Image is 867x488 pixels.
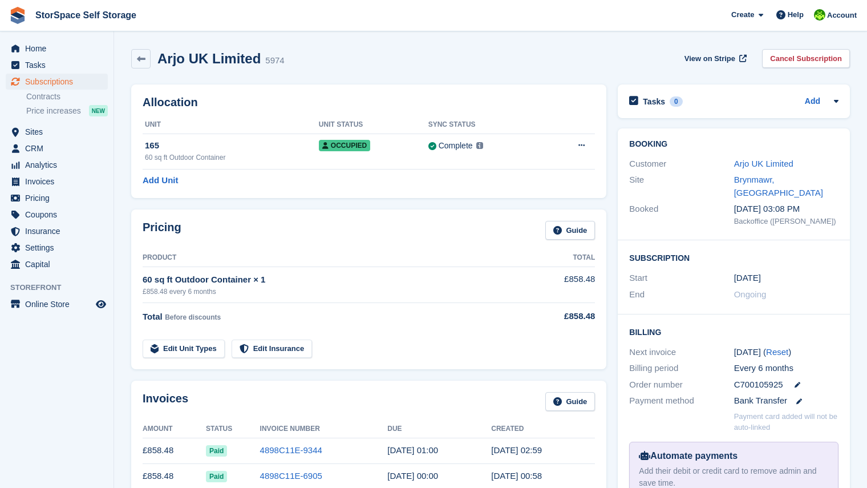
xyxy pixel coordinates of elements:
th: Unit Status [319,116,428,134]
a: menu [6,140,108,156]
h2: Arjo UK Limited [157,51,261,66]
div: Bank Transfer [734,394,838,408]
span: Sites [25,124,94,140]
a: Guide [545,221,595,240]
span: Before discounts [165,313,221,321]
td: £858.48 [525,267,595,303]
a: menu [6,41,108,57]
div: Backoffice ([PERSON_NAME]) [734,216,838,227]
time: 2025-07-02 00:00:00 UTC [387,445,438,455]
div: Every 6 months [734,362,838,375]
time: 2025-07-01 01:59:32 UTC [491,445,542,455]
span: CRM [25,140,94,156]
h2: Tasks [643,96,665,107]
a: Arjo UK Limited [734,159,793,168]
div: 165 [145,139,319,152]
span: Pricing [25,190,94,206]
div: Order number [629,378,734,392]
a: 4898C11E-9344 [260,445,322,455]
span: Create [731,9,754,21]
span: Paid [206,471,227,482]
a: menu [6,223,108,239]
span: Analytics [25,157,94,173]
div: Billing period [629,362,734,375]
a: Preview store [94,297,108,311]
div: Payment method [629,394,734,408]
th: Created [491,420,595,438]
a: menu [6,207,108,223]
div: 0 [670,96,683,107]
span: Tasks [25,57,94,73]
p: Payment card added will not be auto-linked [734,411,838,433]
div: Automate payments [639,449,829,463]
a: Guide [545,392,595,411]
span: C700105925 [734,378,783,392]
th: Unit [143,116,319,134]
span: Invoices [25,174,94,189]
div: End [629,288,734,301]
h2: Booking [629,140,838,149]
div: £858.48 every 6 months [143,287,525,297]
a: menu [6,296,108,312]
th: Due [387,420,491,438]
a: Cancel Subscription [762,49,850,68]
a: Edit Insurance [232,340,313,358]
div: Site [629,174,734,199]
a: Price increases NEW [26,104,108,117]
div: [DATE] ( ) [734,346,838,359]
a: StorSpace Self Storage [31,6,141,25]
a: menu [6,190,108,206]
span: Help [788,9,804,21]
div: £858.48 [525,310,595,323]
a: Brynmawr, [GEOGRAPHIC_DATA] [734,175,823,197]
span: Ongoing [734,289,767,299]
div: Start [629,272,734,285]
a: Add [805,95,820,108]
th: Sync Status [428,116,545,134]
span: Settings [25,240,94,256]
th: Product [143,249,525,267]
th: Status [206,420,260,438]
h2: Invoices [143,392,188,411]
div: 60 sq ft Outdoor Container × 1 [143,273,525,287]
time: 2025-01-02 00:00:00 UTC [387,471,438,481]
span: Account [827,10,857,21]
a: 4898C11E-6905 [260,471,322,481]
span: Total [143,312,163,321]
a: View on Stripe [680,49,749,68]
a: menu [6,240,108,256]
h2: Pricing [143,221,181,240]
a: menu [6,57,108,73]
a: Reset [766,347,788,357]
img: paul catt [814,9,825,21]
td: £858.48 [143,438,206,463]
span: Capital [25,256,94,272]
span: Price increases [26,106,81,116]
div: NEW [89,105,108,116]
div: Customer [629,158,734,171]
span: Online Store [25,296,94,312]
a: menu [6,74,108,90]
h2: Subscription [629,252,838,263]
a: menu [6,124,108,140]
div: 60 sq ft Outdoor Container [145,152,319,163]
a: Add Unit [143,174,178,187]
div: Booked [629,203,734,227]
time: 2025-01-01 00:58:02 UTC [491,471,542,481]
th: Invoice Number [260,420,388,438]
th: Total [525,249,595,267]
span: Occupied [319,140,370,151]
span: Home [25,41,94,57]
div: Complete [439,140,473,152]
th: Amount [143,420,206,438]
span: Subscriptions [25,74,94,90]
a: menu [6,157,108,173]
a: Contracts [26,91,108,102]
span: View on Stripe [684,53,735,64]
time: 2022-07-01 00:00:00 UTC [734,272,761,285]
div: Next invoice [629,346,734,359]
img: stora-icon-8386f47178a22dfd0bd8f6a31ec36ba5ce8667c1dd55bd0f319d3a0aa187defe.svg [9,7,26,24]
a: menu [6,256,108,272]
div: 5974 [265,54,284,67]
span: Paid [206,445,227,457]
